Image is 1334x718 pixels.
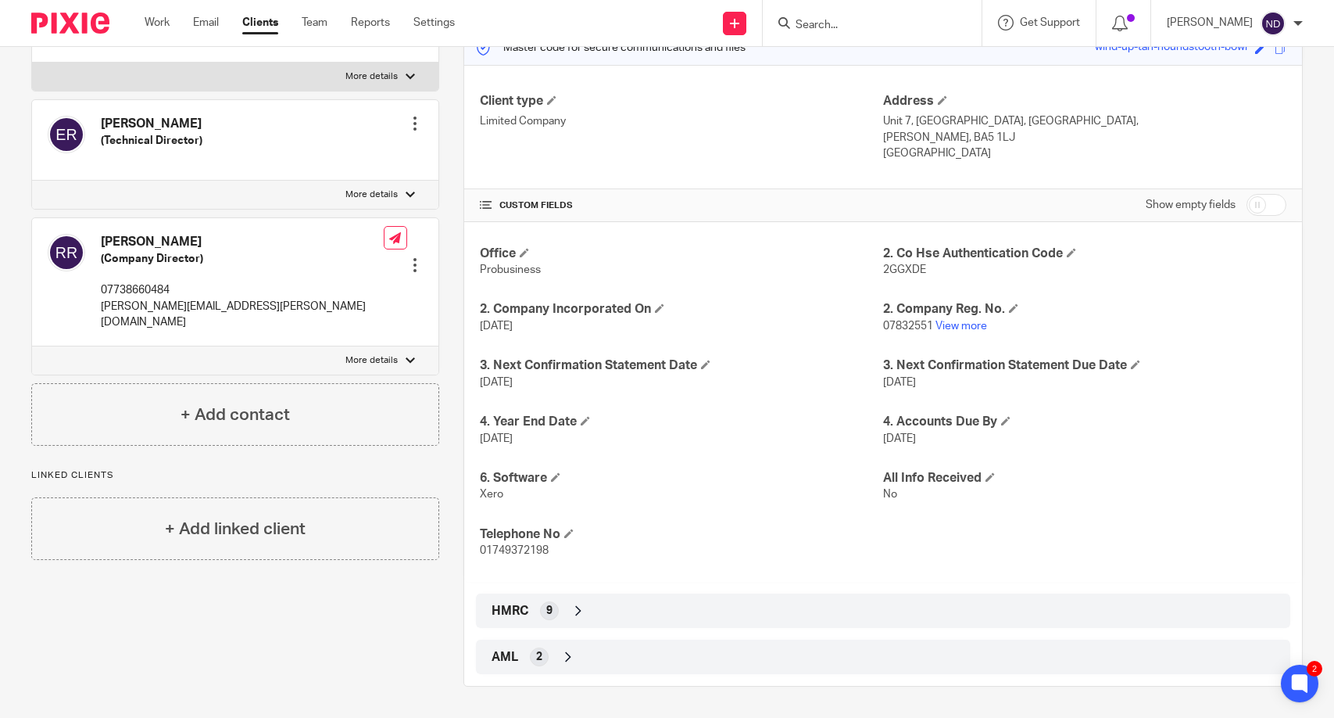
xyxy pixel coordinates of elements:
span: Get Support [1020,17,1080,28]
span: 2GGXDE [883,264,926,275]
span: 01749372198 [480,545,549,556]
p: Linked clients [31,469,439,482]
p: Limited Company [480,113,883,129]
h4: + Add linked client [165,517,306,541]
h4: 6. Software [480,470,883,486]
span: 9 [546,603,553,619]
a: Work [145,15,170,31]
span: No [883,489,897,500]
span: [DATE] [480,377,513,388]
h4: 2. Company Reg. No. [883,301,1286,318]
h4: [PERSON_NAME] [101,116,202,132]
span: Probusiness [480,264,541,275]
input: Search [794,19,935,33]
h4: 4. Year End Date [480,414,883,430]
p: [PERSON_NAME], BA5 1LJ [883,130,1286,145]
p: [PERSON_NAME] [1167,15,1253,31]
h4: Address [883,93,1286,109]
h4: All Info Received [883,470,1286,486]
h4: Client type [480,93,883,109]
p: More details [345,188,398,201]
p: Master code for secure communications and files [476,40,746,56]
span: [DATE] [480,433,513,444]
a: Reports [351,15,390,31]
a: Settings [413,15,455,31]
span: Xero [480,489,503,500]
span: HMRC [492,603,528,619]
p: [GEOGRAPHIC_DATA] [883,145,1286,161]
h4: 3. Next Confirmation Statement Date [480,357,883,374]
a: Clients [242,15,278,31]
label: Show empty fields [1146,197,1236,213]
span: [DATE] [883,433,916,444]
h4: 2. Co Hse Authentication Code [883,246,1286,262]
p: Unit 7, [GEOGRAPHIC_DATA], [GEOGRAPHIC_DATA], [883,113,1286,129]
img: Pixie [31,13,109,34]
h4: Office [480,246,883,262]
span: 2 [536,649,542,665]
a: View more [935,321,987,332]
p: [PERSON_NAME][EMAIL_ADDRESS][PERSON_NAME][DOMAIN_NAME] [101,299,384,331]
p: More details [345,354,398,367]
img: svg%3E [1261,11,1286,36]
img: svg%3E [48,234,85,271]
div: wind-up-tan-houndstooth-bowl [1095,39,1247,57]
h4: [PERSON_NAME] [101,234,384,250]
h4: 2. Company Incorporated On [480,301,883,318]
span: [DATE] [883,377,916,388]
h5: (Company Director) [101,251,384,267]
a: Team [302,15,327,31]
h4: + Add contact [181,403,290,427]
h4: 3. Next Confirmation Statement Due Date [883,357,1286,374]
span: AML [492,649,518,666]
h4: Telephone No [480,526,883,543]
h4: CUSTOM FIELDS [480,199,883,212]
div: 2 [1307,661,1322,677]
p: More details [345,70,398,83]
a: Email [193,15,219,31]
img: svg%3E [48,116,85,153]
h5: (Technical Director) [101,133,202,149]
span: [DATE] [480,321,513,332]
h4: 4. Accounts Due By [883,414,1286,430]
p: 07738660484 [101,282,384,298]
span: 07832551 [883,321,933,332]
